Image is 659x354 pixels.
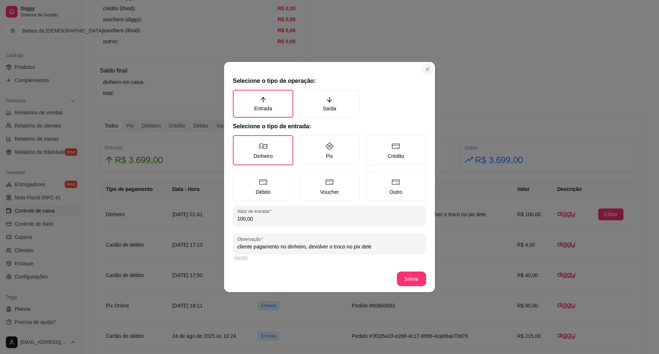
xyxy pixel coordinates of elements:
label: Dinheiro [233,135,293,165]
span: arrow-down [326,96,333,103]
button: Close [422,63,433,75]
label: Pix [299,135,360,165]
h2: Selecione o tipo de operação: [233,77,426,85]
span: arrow-up [260,96,267,103]
label: Crédito [366,135,426,165]
label: Outro [366,171,426,201]
label: Observação [237,236,265,242]
input: Valor de entrada [237,215,422,222]
label: Valor de entrada [237,208,274,214]
label: Débito [233,171,293,201]
label: Entrada [233,90,293,118]
div: 60/300 [234,255,425,261]
label: Saída [299,90,360,118]
button: Salvar [397,272,426,286]
input: Observação [237,243,422,250]
label: Voucher [299,171,360,201]
h2: Selecione o tipo de entrada: [233,122,426,131]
